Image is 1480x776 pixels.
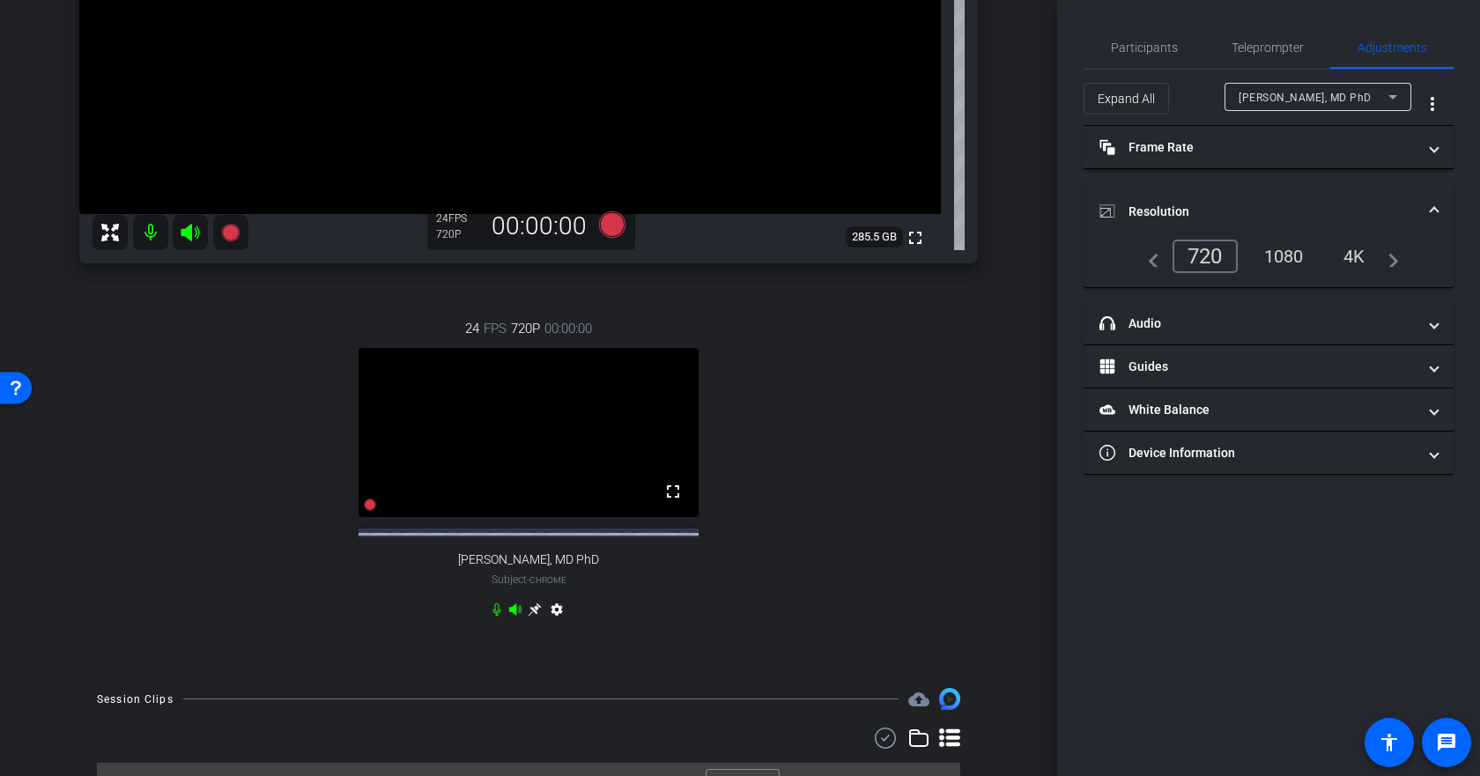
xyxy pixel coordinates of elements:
span: Subject [492,572,566,588]
span: 00:00:00 [544,319,592,338]
mat-panel-title: Audio [1099,314,1417,333]
mat-icon: fullscreen [905,227,926,248]
mat-icon: navigate_next [1378,246,1399,267]
span: Participants [1111,41,1178,54]
mat-panel-title: Device Information [1099,444,1417,462]
mat-panel-title: Frame Rate [1099,138,1417,157]
mat-icon: message [1436,732,1457,753]
div: 00:00:00 [480,211,598,241]
span: FPS [484,319,507,338]
span: [PERSON_NAME], MD PhD [458,552,599,567]
img: Session clips [939,688,960,709]
mat-icon: navigate_before [1138,246,1159,267]
mat-expansion-panel-header: Guides [1084,345,1454,388]
div: Session Clips [97,691,174,708]
mat-expansion-panel-header: Resolution [1084,183,1454,240]
span: [PERSON_NAME], MD PhD [1239,92,1372,104]
span: - [527,573,529,586]
mat-icon: fullscreen [662,481,684,502]
div: Resolution [1084,240,1454,287]
mat-icon: more_vert [1422,93,1443,115]
span: Adjustments [1358,41,1427,54]
span: FPS [448,212,467,225]
span: Expand All [1098,82,1155,115]
mat-expansion-panel-header: Frame Rate [1084,126,1454,168]
span: Chrome [529,575,566,585]
div: 24 [436,211,480,225]
mat-panel-title: Resolution [1099,203,1417,221]
mat-panel-title: Guides [1099,358,1417,376]
span: 720P [511,319,540,338]
mat-panel-title: White Balance [1099,401,1417,419]
button: More Options for Adjustments Panel [1411,83,1454,125]
span: Destinations for your clips [908,689,929,710]
div: 720P [436,227,480,241]
mat-icon: settings [546,602,567,624]
mat-icon: accessibility [1379,732,1400,753]
mat-expansion-panel-header: Audio [1084,302,1454,344]
mat-icon: cloud_upload [908,689,929,710]
mat-expansion-panel-header: White Balance [1084,388,1454,431]
div: 4K [1330,241,1379,271]
span: 24 [465,319,479,338]
div: 720 [1173,240,1238,273]
span: 285.5 GB [846,226,903,248]
div: 1080 [1251,241,1317,271]
button: Expand All [1084,83,1169,115]
span: Teleprompter [1232,41,1304,54]
mat-expansion-panel-header: Device Information [1084,432,1454,474]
